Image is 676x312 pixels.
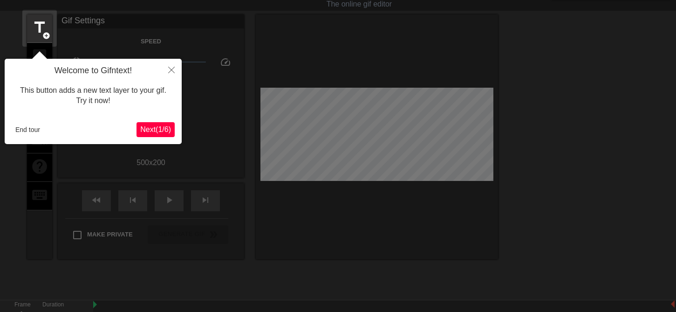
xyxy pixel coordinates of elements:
[137,122,175,137] button: Next
[12,123,44,137] button: End tour
[161,59,182,80] button: Close
[12,66,175,76] h4: Welcome to Gifntext!
[12,76,175,116] div: This button adds a new text layer to your gif. Try it now!
[140,125,171,133] span: Next ( 1 / 6 )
